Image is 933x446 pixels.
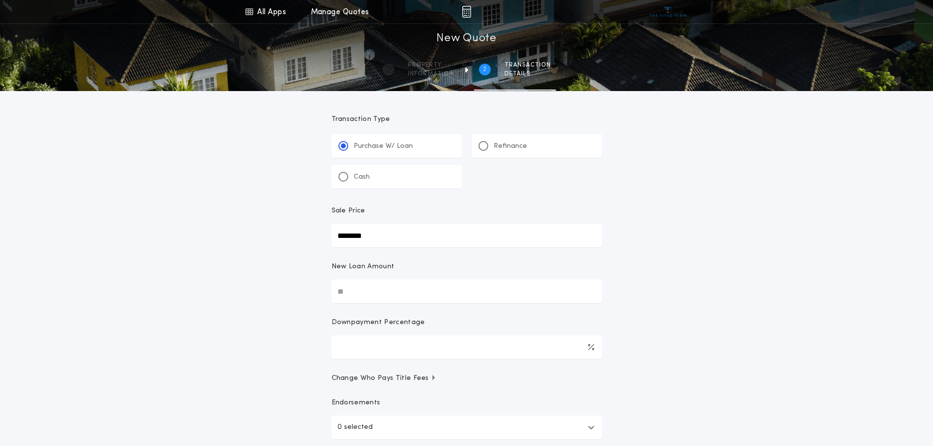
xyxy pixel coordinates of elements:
[408,61,454,69] span: Property
[354,141,413,151] p: Purchase W/ Loan
[332,335,602,359] input: Downpayment Percentage
[332,115,602,124] p: Transaction Type
[494,141,527,151] p: Refinance
[483,66,486,73] h2: 2
[436,31,496,47] h1: New Quote
[332,416,602,439] button: 0 selected
[332,206,365,216] p: Sale Price
[332,398,602,408] p: Endorsements
[337,422,373,433] p: 0 selected
[332,318,425,328] p: Downpayment Percentage
[332,280,602,303] input: New Loan Amount
[462,6,471,18] img: img
[332,262,395,272] p: New Loan Amount
[332,374,437,383] span: Change Who Pays Title Fees
[332,224,602,247] input: Sale Price
[649,7,686,17] img: vs-icon
[332,374,602,383] button: Change Who Pays Title Fees
[504,70,551,78] span: details
[408,70,454,78] span: information
[354,172,370,182] p: Cash
[504,61,551,69] span: Transaction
